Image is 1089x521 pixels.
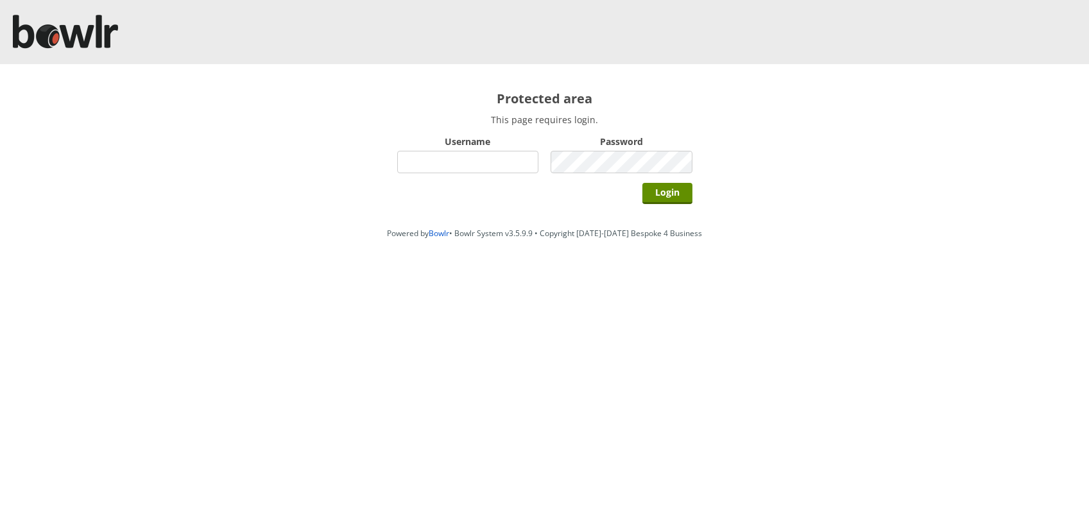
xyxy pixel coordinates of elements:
[551,135,692,148] label: Password
[387,228,702,239] span: Powered by • Bowlr System v3.5.9.9 • Copyright [DATE]-[DATE] Bespoke 4 Business
[397,90,692,107] h2: Protected area
[397,135,539,148] label: Username
[397,114,692,126] p: This page requires login.
[642,183,692,204] input: Login
[429,228,449,239] a: Bowlr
